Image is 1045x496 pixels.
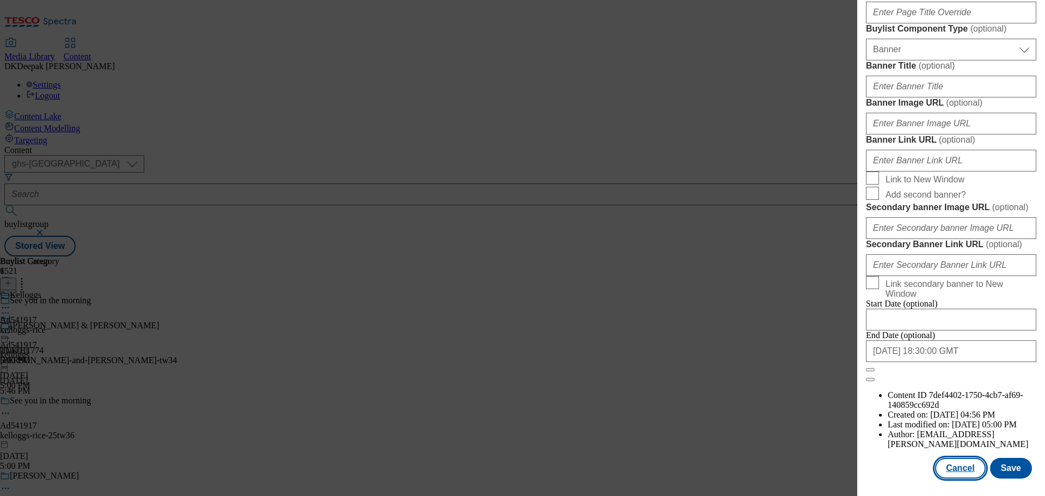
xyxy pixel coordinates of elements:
[886,175,964,185] span: Link to New Window
[866,330,935,340] span: End Date (optional)
[886,279,1032,299] span: Link secondary banner to New Window
[888,430,1029,449] span: [EMAIL_ADDRESS][PERSON_NAME][DOMAIN_NAME]
[866,134,1036,145] label: Banner Link URL
[866,340,1036,362] input: Enter Date
[866,2,1036,23] input: Enter Page Title Override
[866,368,875,371] button: Close
[888,420,1036,430] li: Last modified on:
[866,113,1036,134] input: Enter Banner Image URL
[970,24,1007,33] span: ( optional )
[992,203,1029,212] span: ( optional )
[919,61,955,70] span: ( optional )
[886,190,966,200] span: Add second banner?
[866,239,1036,250] label: Secondary Banner Link URL
[986,240,1022,249] span: ( optional )
[935,458,985,479] button: Cancel
[952,420,1017,429] span: [DATE] 05:00 PM
[866,97,1036,108] label: Banner Image URL
[866,309,1036,330] input: Enter Date
[866,150,1036,172] input: Enter Banner Link URL
[939,135,975,144] span: ( optional )
[888,390,1023,409] span: 7def4402-1750-4cb7-af69-140859cc692d
[888,410,1036,420] li: Created on:
[888,390,1036,410] li: Content ID
[866,60,1036,71] label: Banner Title
[866,23,1036,34] label: Buylist Component Type
[946,98,982,107] span: ( optional )
[866,254,1036,276] input: Enter Secondary Banner Link URL
[930,410,995,419] span: [DATE] 04:56 PM
[866,217,1036,239] input: Enter Secondary banner Image URL
[866,76,1036,97] input: Enter Banner Title
[866,202,1036,213] label: Secondary banner Image URL
[888,430,1036,449] li: Author:
[866,299,938,308] span: Start Date (optional)
[990,458,1032,479] button: Save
